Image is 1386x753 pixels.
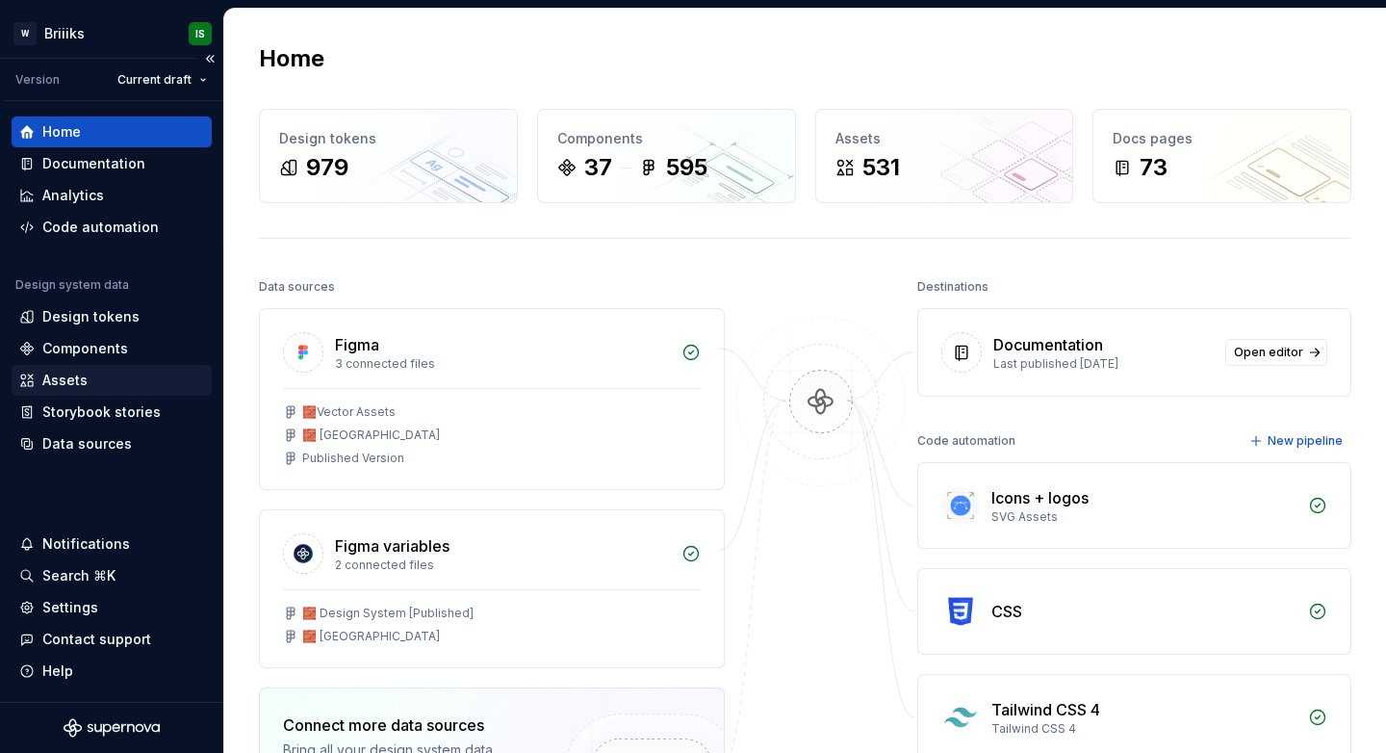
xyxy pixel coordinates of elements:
div: Version [15,72,60,88]
a: Assets [12,365,212,396]
svg: Supernova Logo [64,718,160,738]
div: CSS [991,600,1022,623]
div: Code automation [42,218,159,237]
span: Current draft [117,72,192,88]
a: Figma3 connected files🧱Vector Assets🧱 [GEOGRAPHIC_DATA]Published Version [259,308,725,490]
div: Figma variables [335,534,449,558]
a: Code automation [12,212,212,243]
div: Home [42,122,81,142]
div: Data sources [42,434,132,454]
button: Help [12,656,212,687]
div: 979 [306,152,348,183]
div: 2 connected files [335,558,670,573]
div: Published Version [302,451,404,466]
button: Contact support [12,624,212,655]
div: 531 [862,152,900,183]
a: Assets531 [815,109,1074,203]
div: Icons + logos [991,486,1089,509]
div: Destinations [917,273,988,300]
a: Components37595 [537,109,796,203]
a: Documentation [12,148,212,179]
div: Docs pages [1113,129,1331,148]
div: Assets [835,129,1054,148]
button: Search ⌘K [12,560,212,591]
a: Components [12,333,212,364]
div: Help [42,662,73,681]
div: Design tokens [42,307,140,326]
div: Assets [42,371,88,390]
div: 🧱 Design System [Published] [302,606,474,621]
div: Connect more data sources [283,714,533,737]
div: Documentation [42,154,145,173]
h2: Home [259,43,324,74]
button: New pipeline [1244,428,1351,454]
div: Briiiks [44,24,85,43]
div: 3 connected files [335,356,670,372]
div: 🧱 [GEOGRAPHIC_DATA] [302,428,440,443]
a: Home [12,117,212,147]
div: 73 [1140,152,1168,183]
a: Design tokens979 [259,109,518,203]
span: Open editor [1234,345,1303,360]
div: Analytics [42,186,104,205]
a: Data sources [12,428,212,459]
a: Design tokens [12,301,212,332]
div: W [13,22,37,45]
div: Components [557,129,776,148]
div: 37 [584,152,612,183]
div: Contact support [42,630,151,649]
a: Settings [12,592,212,623]
button: Collapse sidebar [196,45,223,72]
div: 595 [666,152,707,183]
div: SVG Assets [991,509,1296,525]
div: Documentation [993,333,1103,356]
div: Notifications [42,534,130,554]
button: WBriiiksIS [4,13,219,54]
div: IS [195,26,205,41]
a: Storybook stories [12,397,212,428]
div: Last published [DATE] [993,356,1214,372]
a: Docs pages73 [1092,109,1351,203]
span: New pipeline [1268,433,1343,449]
div: 🧱Vector Assets [302,404,396,420]
div: Design system data [15,277,129,293]
div: Components [42,339,128,358]
div: Settings [42,598,98,617]
button: Notifications [12,529,212,559]
div: Design tokens [279,129,498,148]
div: Data sources [259,273,335,300]
a: Open editor [1225,339,1327,366]
a: Figma variables2 connected files🧱 Design System [Published]🧱 [GEOGRAPHIC_DATA] [259,509,725,668]
div: 🧱 [GEOGRAPHIC_DATA] [302,629,440,644]
div: Search ⌘K [42,566,115,585]
a: Analytics [12,180,212,211]
div: Storybook stories [42,402,161,422]
button: Current draft [109,66,216,93]
div: Code automation [917,428,1015,454]
div: Figma [335,333,379,356]
div: Tailwind CSS 4 [991,721,1296,737]
div: Tailwind CSS 4 [991,698,1100,721]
